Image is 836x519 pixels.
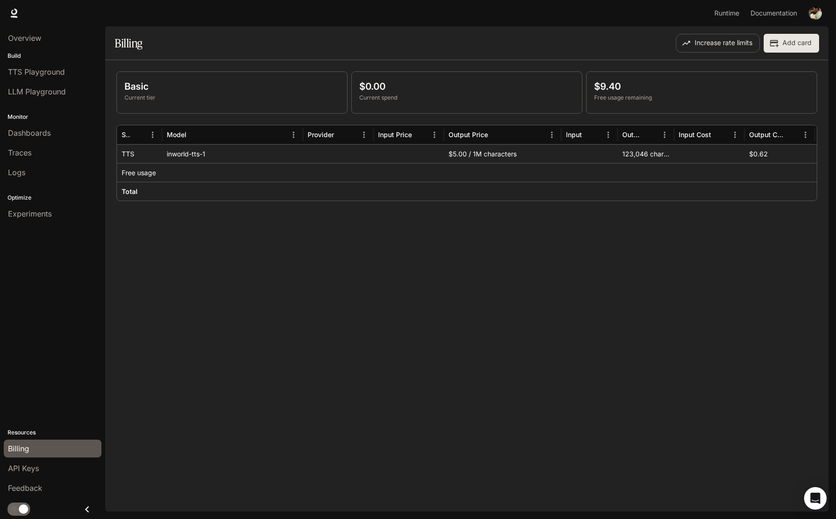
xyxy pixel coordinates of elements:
p: Free usage [122,168,156,178]
button: User avatar [806,4,825,23]
div: Output [622,131,642,139]
div: Input Price [378,131,412,139]
button: Menu [798,128,813,142]
button: Sort [489,128,503,142]
div: inworld-tts-1 [162,144,303,163]
button: Sort [335,128,349,142]
a: Runtime [710,4,744,23]
p: $9.40 [594,79,809,93]
button: Menu [545,128,559,142]
span: Documentation [751,8,797,19]
button: Sort [187,128,201,142]
div: 123,046 characters [618,144,674,163]
button: Sort [712,128,726,142]
h6: Total [122,187,138,196]
button: Menu [286,128,301,142]
button: Menu [357,128,371,142]
button: Sort [784,128,798,142]
div: Output Cost [749,131,783,139]
p: Basic [124,79,340,93]
div: Open Intercom Messenger [804,487,827,510]
p: Current tier [124,93,340,102]
button: Sort [413,128,427,142]
button: Menu [601,128,615,142]
a: Documentation [745,4,802,23]
p: $0.00 [359,79,574,93]
button: Add card [764,34,819,53]
button: Menu [146,128,160,142]
div: Output Price [449,131,488,139]
button: Sort [132,128,146,142]
button: Menu [427,128,441,142]
img: User avatar [809,7,822,20]
div: Model [167,131,186,139]
div: $5.00 / 1M characters [444,144,561,163]
p: Current spend [359,93,574,102]
button: Increase rate limits [676,34,760,53]
button: Sort [643,128,658,142]
div: $0.62 [744,144,815,163]
p: TTS [122,149,134,159]
p: Free usage remaining [594,93,809,102]
div: Service [122,131,131,139]
div: Provider [308,131,334,139]
h1: Billing [115,34,142,53]
button: Menu [658,128,672,142]
button: Sort [583,128,597,142]
button: Menu [728,128,742,142]
div: Input [566,131,582,139]
span: Runtime [714,8,739,19]
div: Input Cost [679,131,711,139]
